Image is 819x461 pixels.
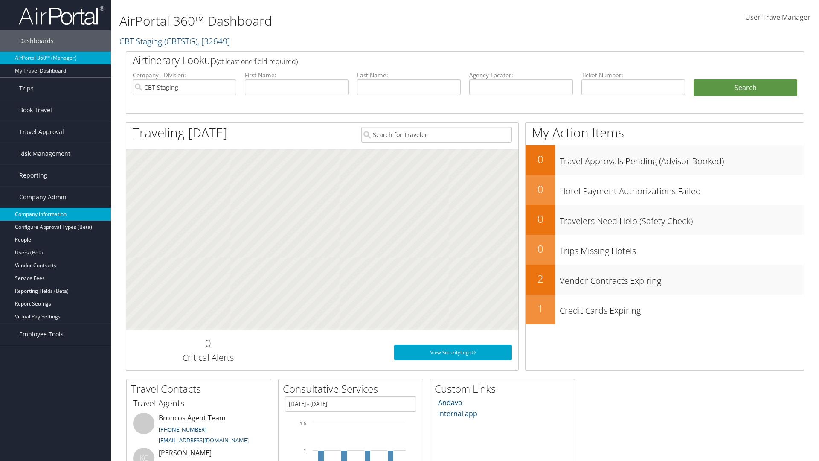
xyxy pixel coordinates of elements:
[197,35,230,47] span: , [ 32649 ]
[694,79,797,96] button: Search
[216,57,298,66] span: (at least one field required)
[560,211,804,227] h3: Travelers Need Help (Safety Check)
[19,30,54,52] span: Dashboards
[159,426,206,433] a: [PHONE_NUMBER]
[133,71,236,79] label: Company - Division:
[19,78,34,99] span: Trips
[164,35,197,47] span: ( CBTSTG )
[129,413,269,448] li: Broncos Agent Team
[745,12,810,22] span: User TravelManager
[560,271,804,287] h3: Vendor Contracts Expiring
[361,127,512,143] input: Search for Traveler
[159,436,249,444] a: [EMAIL_ADDRESS][DOMAIN_NAME]
[19,121,64,143] span: Travel Approval
[19,143,70,164] span: Risk Management
[526,271,555,286] h2: 2
[245,71,349,79] label: First Name:
[435,382,575,396] h2: Custom Links
[526,145,804,175] a: 0Travel Approvals Pending (Advisor Booked)
[526,265,804,295] a: 2Vendor Contracts Expiring
[560,181,804,197] h3: Hotel Payment Authorizations Failed
[304,448,306,453] tspan: 1
[560,241,804,257] h3: Trips Missing Hotels
[526,242,555,256] h2: 0
[469,71,573,79] label: Agency Locator:
[133,352,283,364] h3: Critical Alerts
[133,124,227,142] h1: Traveling [DATE]
[526,182,555,196] h2: 0
[119,35,230,47] a: CBT Staging
[394,345,512,360] a: View SecurityLogic®
[119,12,580,30] h1: AirPortal 360™ Dashboard
[300,421,306,426] tspan: 1.5
[560,301,804,317] h3: Credit Cards Expiring
[526,301,555,316] h2: 1
[526,152,555,166] h2: 0
[526,205,804,235] a: 0Travelers Need Help (Safety Check)
[133,397,264,409] h3: Travel Agents
[526,295,804,324] a: 1Credit Cards Expiring
[526,124,804,142] h1: My Action Items
[131,382,271,396] h2: Travel Contacts
[19,324,64,345] span: Employee Tools
[581,71,685,79] label: Ticket Number:
[19,99,52,121] span: Book Travel
[133,53,741,67] h2: Airtinerary Lookup
[283,382,423,396] h2: Consultative Services
[19,187,67,208] span: Company Admin
[19,6,104,26] img: airportal-logo.png
[745,4,810,31] a: User TravelManager
[560,151,804,167] h3: Travel Approvals Pending (Advisor Booked)
[357,71,461,79] label: Last Name:
[526,235,804,265] a: 0Trips Missing Hotels
[526,212,555,226] h2: 0
[133,336,283,350] h2: 0
[438,409,477,418] a: internal app
[526,175,804,205] a: 0Hotel Payment Authorizations Failed
[19,165,47,186] span: Reporting
[438,398,462,407] a: Andavo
